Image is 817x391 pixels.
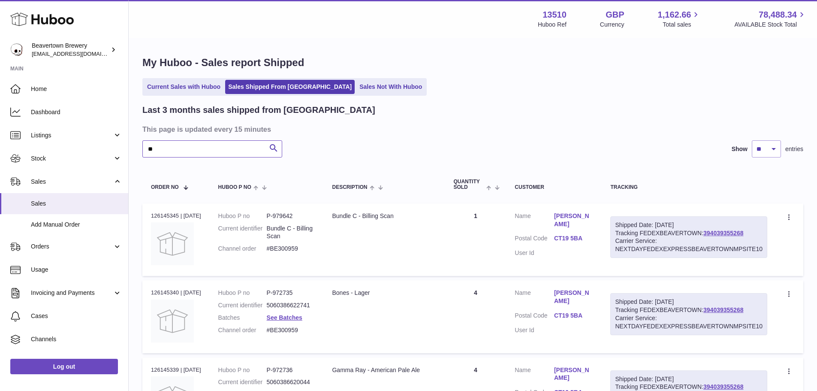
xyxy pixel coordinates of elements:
[600,21,624,29] div: Currency
[31,85,122,93] span: Home
[332,366,436,374] div: Gamma Ray - American Pale Ale
[610,293,767,335] div: Tracking FEDEXBEAVERTOWN:
[151,289,201,297] div: 126145340 | [DATE]
[218,301,267,309] dt: Current identifier
[785,145,803,153] span: entries
[142,124,801,134] h3: This page is updated every 15 minutes
[218,224,267,241] dt: Current identifier
[515,234,554,245] dt: Postal Code
[515,366,554,385] dt: Name
[703,306,743,313] a: 394039355268
[610,216,767,258] div: Tracking FEDEXBEAVERTOWN:
[267,314,302,321] a: See Batches
[151,212,201,220] div: 126145345 | [DATE]
[144,80,223,94] a: Current Sales with Huboo
[31,155,113,163] span: Stock
[554,312,594,320] a: CT19 5BA
[267,366,315,374] dd: P-972736
[142,56,803,70] h1: My Huboo - Sales report Shipped
[31,335,122,343] span: Channels
[615,314,763,330] div: Carrier Service: NEXTDAYFEDEXEXPRESSBEAVERTOWNMPSITE10
[515,212,554,230] dt: Name
[445,203,506,276] td: 1
[615,375,763,383] div: Shipped Date: [DATE]
[32,42,109,58] div: Beavertown Brewery
[10,359,118,374] a: Log out
[31,266,122,274] span: Usage
[734,21,807,29] span: AVAILABLE Stock Total
[142,104,375,116] h2: Last 3 months sales shipped from [GEOGRAPHIC_DATA]
[267,301,315,309] dd: 5060386622741
[218,185,251,190] span: Huboo P no
[31,242,113,251] span: Orders
[606,9,624,21] strong: GBP
[31,131,113,139] span: Listings
[267,245,315,253] dd: #BE300959
[31,108,122,116] span: Dashboard
[151,300,194,343] img: no-photo.jpg
[515,312,554,322] dt: Postal Code
[218,378,267,386] dt: Current identifier
[732,145,748,153] label: Show
[663,21,701,29] span: Total sales
[267,224,315,241] dd: Bundle C - Billing Scan
[218,245,267,253] dt: Channel order
[218,212,267,220] dt: Huboo P no
[445,280,506,353] td: 4
[31,289,113,297] span: Invoicing and Payments
[734,9,807,29] a: 78,488.34 AVAILABLE Stock Total
[218,289,267,297] dt: Huboo P no
[658,9,701,29] a: 1,162.66 Total sales
[703,230,743,236] a: 394039355268
[10,43,23,56] img: internalAdmin-13510@internal.huboo.com
[267,378,315,386] dd: 5060386620044
[538,21,567,29] div: Huboo Ref
[332,212,436,220] div: Bundle C - Billing Scan
[31,200,122,208] span: Sales
[615,221,763,229] div: Shipped Date: [DATE]
[218,366,267,374] dt: Huboo P no
[151,366,201,374] div: 126145339 | [DATE]
[267,326,315,334] dd: #BE300959
[615,237,763,253] div: Carrier Service: NEXTDAYFEDEXEXPRESSBEAVERTOWNMPSITE10
[554,234,594,242] a: CT19 5BA
[515,326,554,334] dt: User Id
[543,9,567,21] strong: 13510
[225,80,355,94] a: Sales Shipped From [GEOGRAPHIC_DATA]
[554,212,594,228] a: [PERSON_NAME]
[151,222,194,265] img: no-photo.jpg
[615,298,763,306] div: Shipped Date: [DATE]
[356,80,425,94] a: Sales Not With Huboo
[32,50,126,57] span: [EMAIL_ADDRESS][DOMAIN_NAME]
[31,178,113,186] span: Sales
[267,212,315,220] dd: P-979642
[515,249,554,257] dt: User Id
[703,383,743,390] a: 394039355268
[554,366,594,382] a: [PERSON_NAME]
[610,185,767,190] div: Tracking
[151,185,179,190] span: Order No
[267,289,315,297] dd: P-972735
[332,185,367,190] span: Description
[554,289,594,305] a: [PERSON_NAME]
[218,326,267,334] dt: Channel order
[332,289,436,297] div: Bones - Lager
[218,314,267,322] dt: Batches
[515,185,593,190] div: Customer
[453,179,484,190] span: Quantity Sold
[759,9,797,21] span: 78,488.34
[515,289,554,307] dt: Name
[31,221,122,229] span: Add Manual Order
[658,9,691,21] span: 1,162.66
[31,312,122,320] span: Cases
